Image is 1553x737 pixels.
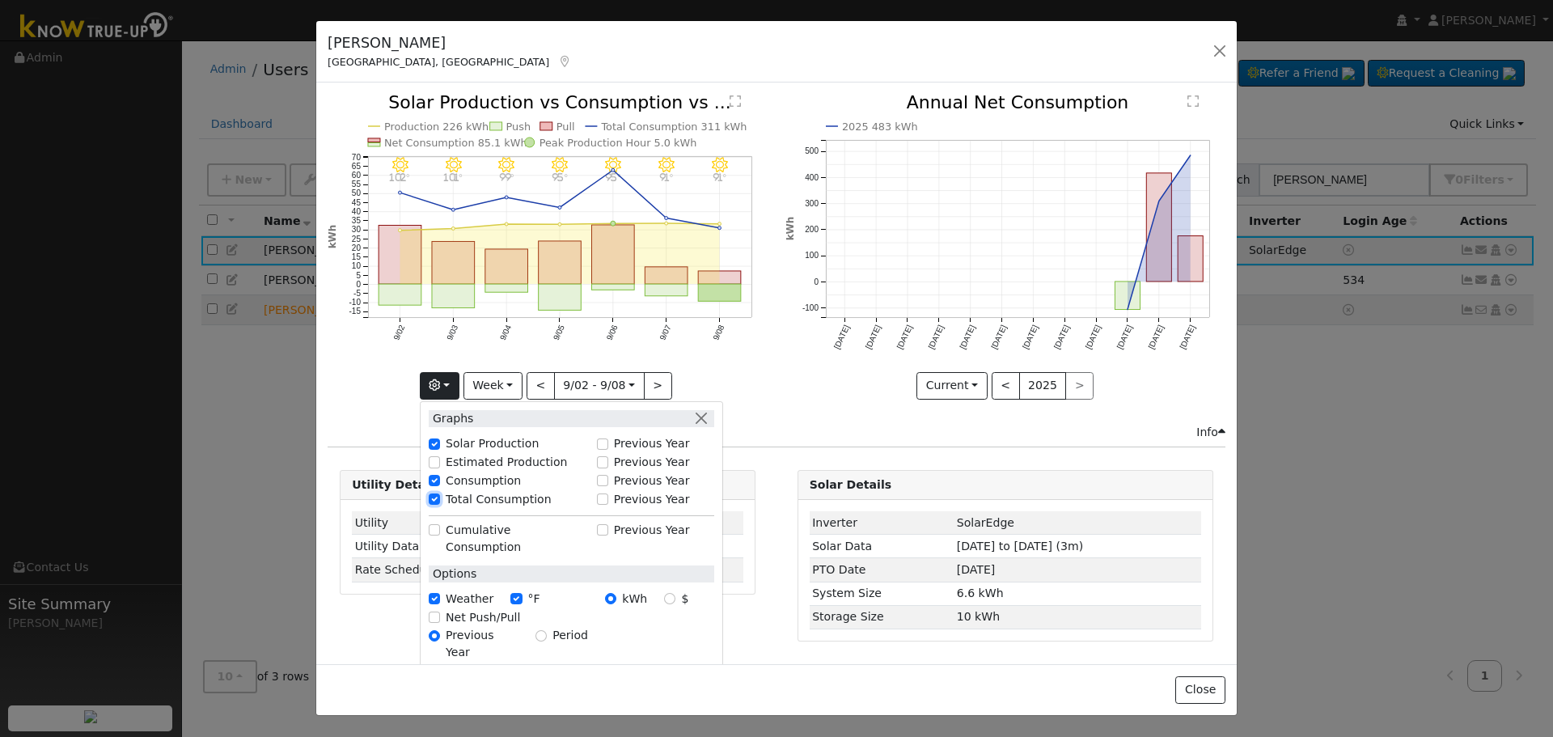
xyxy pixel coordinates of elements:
rect: onclick="" [485,249,528,284]
strong: Utility Details [352,478,440,491]
button: 9/02 - 9/08 [554,372,645,400]
text: 9/02 [391,324,406,342]
text: [DATE] [1178,324,1196,350]
text: 9/07 [658,324,673,342]
p: 99° [493,173,521,182]
label: Total Consumption [446,491,552,508]
text: -15 [349,307,362,316]
text: [DATE] [989,324,1008,350]
rect: onclick="" [1178,236,1203,282]
strong: Solar Details [810,478,891,491]
circle: onclick="" [665,222,668,226]
label: Period [552,627,588,644]
text: 9/05 [552,324,566,342]
label: Previous Year [614,472,690,489]
input: Previous Year [597,524,608,536]
button: Current [916,372,988,400]
i: 9/02 - Clear [392,157,408,173]
text: [DATE] [1052,324,1071,350]
span: [DATE] [957,563,996,576]
rect: onclick="" [485,285,528,293]
circle: onclick="" [718,222,721,226]
text: [DATE] [926,324,945,350]
input: °F [510,593,522,604]
label: Net Push/Pull [446,609,520,626]
label: Previous Year [614,522,690,539]
input: Previous Year [429,630,440,642]
label: Estimated Production [446,454,568,471]
text: 20 [352,244,362,252]
text: [DATE] [1146,324,1165,350]
button: 2025 [1019,372,1067,400]
circle: onclick="" [558,223,561,227]
label: Previous Year [614,435,690,452]
circle: onclick="" [1124,307,1131,313]
input: Previous Year [597,493,608,505]
text: 40 [352,207,362,216]
circle: onclick="" [558,206,561,210]
td: Inverter [810,511,954,535]
button: < [527,372,555,400]
text: Total Consumption 311 kWh [601,121,747,133]
label: kWh [622,591,647,608]
td: Storage Size [810,605,954,629]
text: 65 [352,162,362,171]
text: 45 [352,198,362,207]
h5: [PERSON_NAME] [328,32,572,53]
text: 400 [805,173,819,182]
text: 200 [805,226,819,235]
text: kWh [785,217,796,241]
input: Consumption [429,475,440,486]
circle: onclick="" [1187,152,1194,159]
text: 9/04 [498,324,513,342]
input: $ [664,593,675,604]
rect: onclick="" [1115,282,1140,310]
text: 35 [352,217,362,226]
text: 50 [352,189,362,198]
text: Production 226 kWh [384,121,489,133]
text: 100 [805,252,819,260]
rect: onclick="" [432,285,475,308]
p: 95° [546,173,574,182]
button: > [644,372,672,400]
label: Options [429,565,476,582]
i: 9/04 - Clear [499,157,515,173]
text: -100 [802,303,819,312]
text: 70 [352,153,362,162]
text: -10 [349,299,362,307]
text: 10 [352,262,362,271]
button: Close [1175,676,1225,704]
p: 91° [653,173,681,182]
circle: onclick="" [399,229,402,232]
text: 500 [805,147,819,156]
span: [GEOGRAPHIC_DATA], [GEOGRAPHIC_DATA] [328,56,549,68]
rect: onclick="" [432,242,475,285]
circle: onclick="" [399,192,402,195]
div: Info [1196,424,1225,441]
text: Solar Production vs Consumption vs ... [388,92,731,112]
text: 30 [352,226,362,235]
circle: onclick="" [1156,198,1162,205]
text: 2025 483 kWh [842,121,918,133]
input: Previous Year [597,438,608,450]
circle: onclick="" [718,227,721,230]
label: Weather [446,591,493,608]
text: 9/03 [445,324,459,342]
label: °F [528,591,540,608]
span: [DATE] to [DATE] (3m) [957,540,1083,553]
rect: onclick="" [379,285,421,306]
text: [DATE] [1084,324,1102,350]
circle: onclick="" [505,196,508,199]
rect: onclick="" [592,285,635,290]
text: 9/06 [605,324,620,342]
rect: onclick="" [645,285,688,297]
text: [DATE] [1115,324,1133,350]
text: 9/08 [712,324,726,342]
label: Previous Year [446,627,518,661]
label: Previous Year [614,491,690,508]
p: 91° [705,173,734,182]
i: 9/08 - Clear [712,157,728,173]
text: Annual Net Consumption [906,92,1128,112]
input: Solar Production [429,438,440,450]
label: $ [681,591,688,608]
